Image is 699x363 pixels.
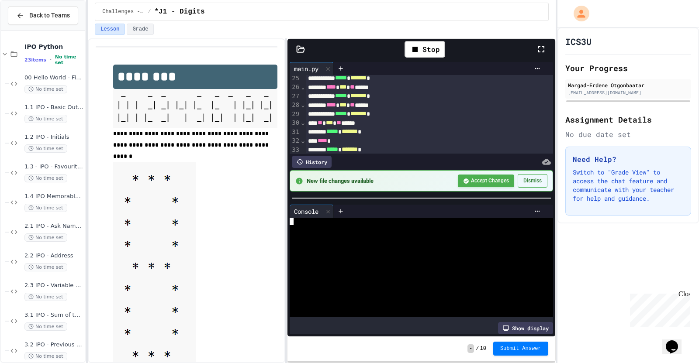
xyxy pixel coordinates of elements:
span: • [50,56,52,63]
span: No time set [24,352,67,360]
div: 33 [290,146,301,155]
div: History [292,156,332,168]
button: Accept Changes [458,175,514,187]
span: Fold line [301,119,305,126]
span: 1.1 IPO - Basic Output - Word Shapes [24,104,83,111]
span: 1.4 IPO Memorable Experience [24,193,83,200]
span: 10 [480,345,486,352]
span: / [476,345,479,352]
span: No time set [24,115,67,123]
span: No time set [24,174,67,182]
span: Back to Teams [29,11,70,20]
h2: Assignment Details [565,113,691,126]
span: 1.3 - IPO - Favourite Quote [24,163,83,171]
span: No time set [55,54,83,65]
span: *J1 - Digits [154,7,204,17]
span: No time set [24,144,67,153]
div: Margad-Erdene Otgonbaatar [568,81,689,89]
span: New file changes available [307,177,452,185]
div: 25 [290,74,301,83]
div: Show display [498,322,553,334]
span: - [467,344,474,353]
span: 3.1 IPO - Sum of three numbers [24,312,83,319]
div: 27 [290,92,301,101]
div: [EMAIL_ADDRESS][DOMAIN_NAME] [568,89,689,96]
h3: Need Help? [573,154,684,164]
div: main.py [290,62,334,75]
div: main.py [290,64,323,73]
div: 28 [290,101,301,110]
button: Grade [127,24,154,35]
span: 1.2 IPO - Initials [24,134,83,141]
button: Dismiss [518,174,547,188]
span: No time set [24,204,67,212]
div: No due date set [565,129,691,140]
span: 3.2 IPO - Previous and next [24,341,83,349]
button: Lesson [95,24,125,35]
div: 26 [290,83,301,92]
span: No time set [24,263,67,271]
span: No time set [24,322,67,331]
button: Back to Teams [8,6,78,25]
span: No time set [24,233,67,242]
h2: Your Progress [565,62,691,74]
h1: ICS3U [565,35,592,48]
span: Fold line [301,101,305,108]
div: 32 [290,137,301,146]
div: Chat with us now!Close [3,3,60,55]
iframe: chat widget [626,290,690,327]
iframe: chat widget [662,328,690,354]
span: No time set [24,293,67,301]
div: Stop [405,41,445,58]
div: Console [290,207,323,216]
span: Fold line [301,137,305,144]
span: Submit Answer [500,345,541,352]
span: Challenges - Do Not Count [102,8,144,15]
span: 00 Hello World - First Program [24,74,83,82]
span: Fold line [301,83,305,90]
div: Console [290,205,334,218]
p: Switch to "Grade View" to access the chat feature and communicate with your teacher for help and ... [573,168,684,203]
span: / [148,8,151,15]
span: IPO Python [24,43,83,51]
span: No time set [24,85,67,93]
button: Submit Answer [493,342,548,356]
span: 2.3 IPO - Variable Types [24,282,83,289]
span: 2.1 IPO - Ask Name and age & bank balance [24,223,83,230]
span: 2.2 IPO - Address [24,252,83,260]
div: 31 [290,128,301,137]
span: 23 items [24,57,46,63]
div: 29 [290,110,301,119]
div: My Account [564,3,592,24]
div: 30 [290,119,301,128]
